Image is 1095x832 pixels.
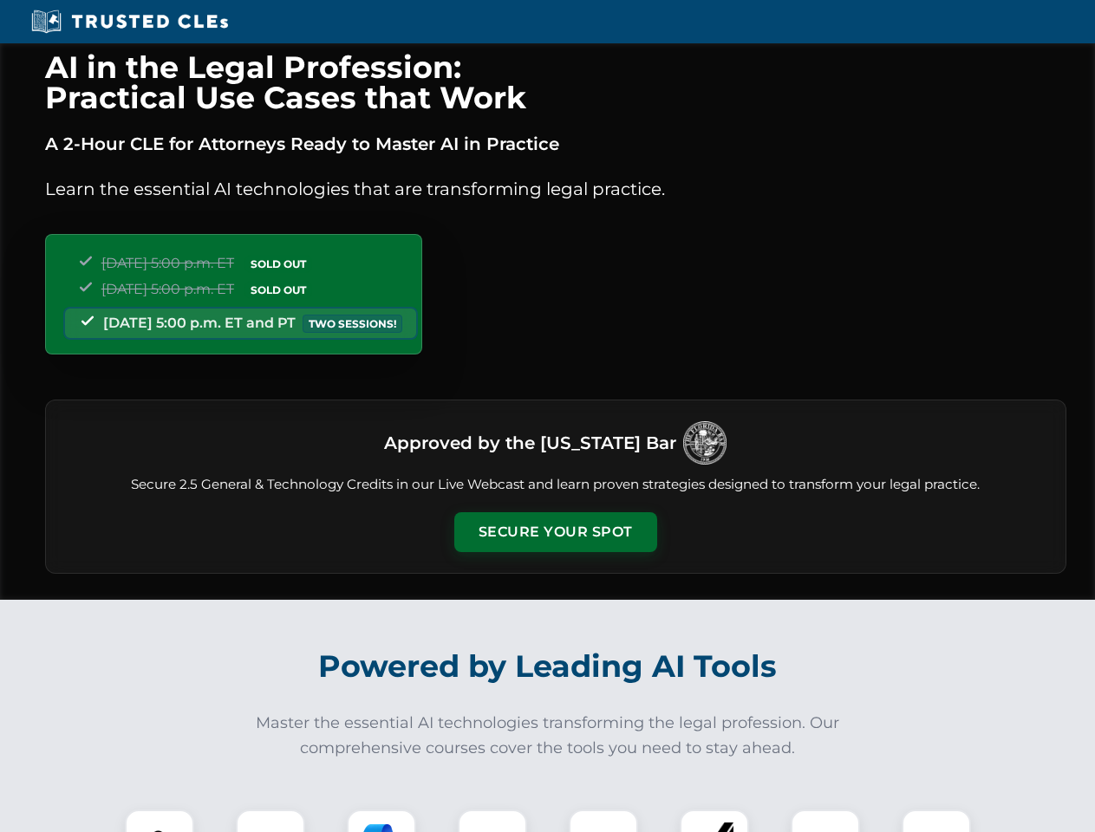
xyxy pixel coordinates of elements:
span: SOLD OUT [244,281,312,299]
p: A 2-Hour CLE for Attorneys Ready to Master AI in Practice [45,130,1066,158]
span: SOLD OUT [244,255,312,273]
button: Secure Your Spot [454,512,657,552]
h3: Approved by the [US_STATE] Bar [384,427,676,458]
p: Master the essential AI technologies transforming the legal profession. Our comprehensive courses... [244,711,851,761]
img: Trusted CLEs [26,9,233,35]
h1: AI in the Legal Profession: Practical Use Cases that Work [45,52,1066,113]
p: Learn the essential AI technologies that are transforming legal practice. [45,175,1066,203]
span: [DATE] 5:00 p.m. ET [101,255,234,271]
span: [DATE] 5:00 p.m. ET [101,281,234,297]
img: Logo [683,421,727,465]
p: Secure 2.5 General & Technology Credits in our Live Webcast and learn proven strategies designed ... [67,475,1045,495]
h2: Powered by Leading AI Tools [68,636,1028,697]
